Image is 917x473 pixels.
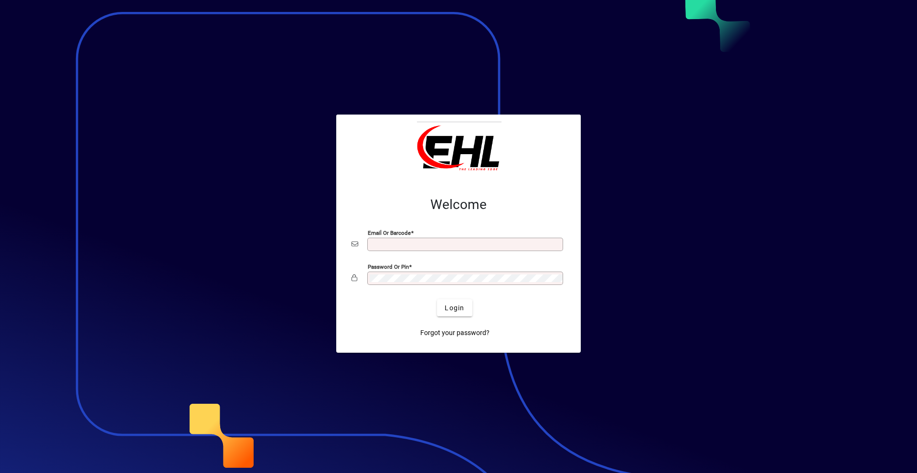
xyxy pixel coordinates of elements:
mat-label: Email or Barcode [368,230,411,236]
span: Login [445,303,464,313]
mat-label: Password or Pin [368,263,409,270]
a: Forgot your password? [416,324,493,341]
h2: Welcome [352,197,565,213]
span: Forgot your password? [420,328,490,338]
button: Login [437,299,472,316]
